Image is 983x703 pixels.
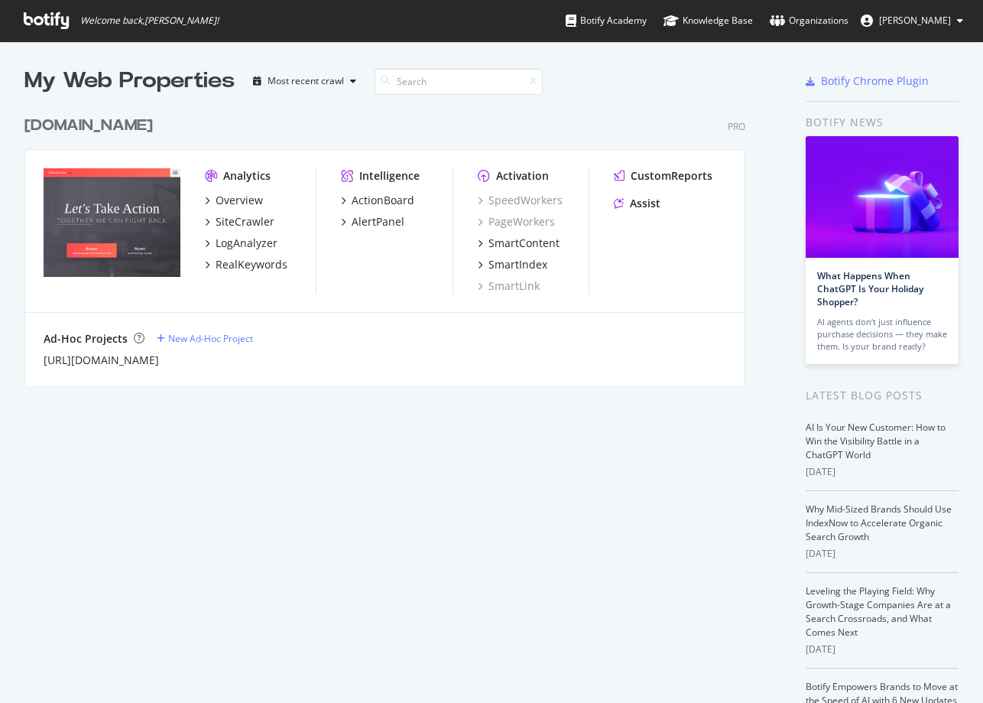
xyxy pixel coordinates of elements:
a: [URL][DOMAIN_NAME] [44,353,159,368]
div: Pro [728,120,745,133]
div: New Ad-Hoc Project [168,332,253,345]
a: SpeedWorkers [478,193,563,208]
div: CustomReports [631,168,712,184]
div: Latest Blog Posts [806,387,959,404]
span: Welcome back, [PERSON_NAME] ! [80,15,219,27]
img: What Happens When ChatGPT Is Your Holiday Shopper? [806,136,959,258]
a: AlertPanel [341,214,404,229]
div: Organizations [770,13,848,28]
div: AlertPanel [352,214,404,229]
div: [DATE] [806,643,959,656]
div: grid [24,96,758,386]
div: Most recent crawl [268,76,344,86]
a: Overview [205,193,263,208]
a: Assist [614,196,660,211]
div: Assist [630,196,660,211]
a: CustomReports [614,168,712,184]
div: Botify Chrome Plugin [821,73,929,89]
div: SmartContent [488,236,560,251]
div: SmartIndex [488,257,547,272]
div: Intelligence [359,168,420,184]
div: [DATE] [806,465,959,479]
a: AI Is Your New Customer: How to Win the Visibility Battle in a ChatGPT World [806,421,946,461]
div: Botify Academy [566,13,647,28]
button: Most recent crawl [247,69,362,93]
div: Overview [216,193,263,208]
a: ActionBoard [341,193,414,208]
a: SmartLink [478,278,540,294]
a: PageWorkers [478,214,555,229]
img: classaction.org [44,168,180,278]
div: Activation [496,168,549,184]
div: ActionBoard [352,193,414,208]
a: SmartIndex [478,257,547,272]
a: What Happens When ChatGPT Is Your Holiday Shopper? [817,269,923,308]
a: New Ad-Hoc Project [157,332,253,345]
a: Leveling the Playing Field: Why Growth-Stage Companies Are at a Search Crossroads, and What Comes... [806,584,951,639]
div: RealKeywords [216,257,287,272]
div: Knowledge Base [663,13,753,28]
div: Ad-Hoc Projects [44,331,128,347]
div: [DOMAIN_NAME] [24,115,153,137]
div: AI agents don’t just influence purchase decisions — they make them. Is your brand ready? [817,316,947,353]
a: SiteCrawler [205,214,274,229]
a: LogAnalyzer [205,236,277,251]
div: My Web Properties [24,66,235,96]
a: [DOMAIN_NAME] [24,115,159,137]
a: Why Mid-Sized Brands Should Use IndexNow to Accelerate Organic Search Growth [806,503,952,543]
div: Botify news [806,114,959,131]
a: RealKeywords [205,257,287,272]
button: [PERSON_NAME] [848,8,975,33]
div: SiteCrawler [216,214,274,229]
a: SmartContent [478,236,560,251]
div: [DATE] [806,547,959,561]
span: Tara Voss [879,14,951,27]
div: LogAnalyzer [216,236,277,251]
div: Analytics [223,168,271,184]
a: Botify Chrome Plugin [806,73,929,89]
input: Search [375,68,543,95]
